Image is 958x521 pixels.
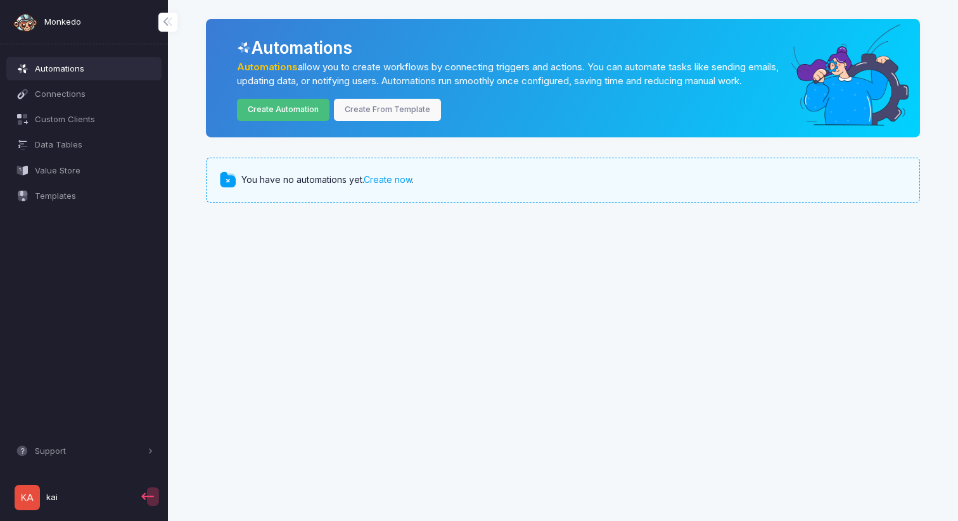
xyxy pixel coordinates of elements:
[35,190,153,203] span: Templates
[237,99,330,121] a: Create Automation
[6,57,162,80] a: Automations
[364,174,412,185] a: Create now
[6,440,162,463] button: Support
[35,139,153,151] span: Data Tables
[237,60,788,89] p: allow you to create workflows by connecting triggers and actions. You can automate tasks like sen...
[15,485,40,510] img: profile
[13,9,38,35] img: monkedo-logo-dark.png
[6,184,162,207] a: Templates
[6,82,162,105] a: Connections
[35,165,153,177] span: Value Store
[241,173,414,187] span: You have no automations yet. .
[6,159,162,182] a: Value Store
[6,480,139,516] a: kai
[35,88,153,101] span: Connections
[13,9,81,35] a: Monkedo
[35,445,144,458] span: Support
[35,113,153,126] span: Custom Clients
[44,16,81,28] span: Monkedo
[334,99,442,121] a: Create From Template
[35,63,153,75] span: Automations
[237,61,298,73] a: Automations
[237,35,902,60] div: Automations
[6,108,162,131] a: Custom Clients
[6,134,162,156] a: Data Tables
[46,491,58,504] span: kai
